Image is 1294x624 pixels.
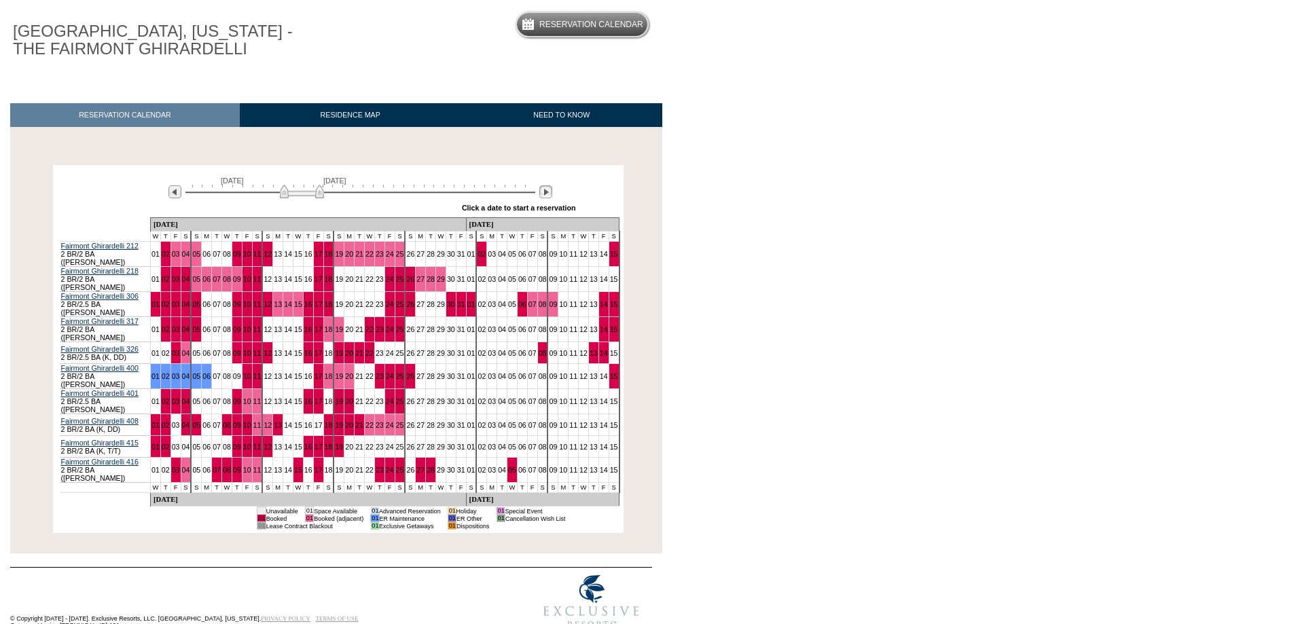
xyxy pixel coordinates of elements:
a: 04 [182,372,190,380]
a: 10 [559,275,567,283]
a: 08 [539,325,547,333]
a: 16 [304,300,312,308]
a: 15 [294,250,302,258]
a: 27 [416,275,425,283]
a: 05 [508,372,516,380]
a: 29 [437,349,445,357]
a: 06 [518,300,526,308]
a: 01 [467,349,475,357]
a: 05 [192,325,200,333]
a: 24 [386,349,394,357]
a: 05 [508,325,516,333]
a: 18 [325,372,333,380]
a: 08 [223,250,231,258]
a: 11 [253,397,262,405]
a: 04 [182,397,190,405]
a: 02 [478,250,486,258]
a: 05 [192,397,200,405]
a: 01 [467,300,475,308]
a: 05 [508,250,516,258]
a: 10 [243,275,251,283]
a: 25 [396,325,404,333]
a: 02 [162,300,170,308]
a: 17 [314,275,323,283]
a: 28 [427,325,435,333]
a: 11 [253,250,262,258]
a: 14 [600,300,608,308]
a: 02 [478,300,486,308]
a: 12 [579,349,588,357]
a: 13 [274,349,282,357]
a: 07 [528,250,537,258]
a: 13 [590,325,598,333]
a: 03 [172,349,180,357]
a: 09 [233,325,241,333]
a: 18 [325,250,333,258]
a: 13 [590,372,598,380]
a: 15 [294,372,302,380]
a: 27 [416,325,425,333]
a: 20 [345,250,353,258]
a: 03 [488,372,496,380]
a: 20 [345,300,353,308]
a: 01 [467,372,475,380]
a: Fairmont Ghirardelli 401 [61,389,139,397]
a: 16 [304,349,312,357]
a: 24 [386,300,394,308]
a: 29 [437,275,445,283]
a: 06 [202,325,211,333]
a: 18 [325,275,333,283]
a: Fairmont Ghirardelli 306 [61,292,139,300]
a: 12 [264,349,272,357]
a: 15 [610,372,618,380]
a: 10 [559,325,567,333]
a: 10 [243,300,251,308]
a: 07 [213,372,221,380]
a: 14 [600,349,608,357]
a: 31 [457,275,465,283]
a: 02 [162,275,170,283]
a: 04 [498,325,506,333]
a: 07 [213,349,221,357]
a: 09 [549,300,557,308]
h5: Reservation Calendar [539,20,643,29]
a: 01 [151,250,160,258]
a: 23 [376,275,384,283]
a: 27 [416,300,425,308]
a: 31 [457,349,465,357]
a: 09 [549,372,557,380]
a: 08 [223,349,231,357]
a: 25 [396,349,404,357]
a: 17 [314,325,323,333]
a: RESIDENCE MAP [240,103,461,127]
a: 10 [559,250,567,258]
a: 10 [559,372,567,380]
a: 30 [447,275,455,283]
a: 11 [253,300,262,308]
a: 02 [162,250,170,258]
a: 08 [539,275,547,283]
a: 29 [437,300,445,308]
a: 03 [172,372,180,380]
a: 28 [427,250,435,258]
a: 03 [488,325,496,333]
a: 22 [365,372,374,380]
a: 11 [569,250,577,258]
a: 22 [365,275,374,283]
a: 07 [213,275,221,283]
a: 30 [447,372,455,380]
a: 15 [610,325,618,333]
a: 24 [386,325,394,333]
a: 30 [447,300,455,308]
a: 14 [600,372,608,380]
a: 05 [192,300,200,308]
a: 22 [365,300,374,308]
a: 02 [162,349,170,357]
a: 24 [386,372,394,380]
a: 17 [314,250,323,258]
a: 06 [202,372,211,380]
a: 13 [590,349,598,357]
a: 05 [192,349,200,357]
a: 20 [345,372,353,380]
a: 08 [539,250,547,258]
